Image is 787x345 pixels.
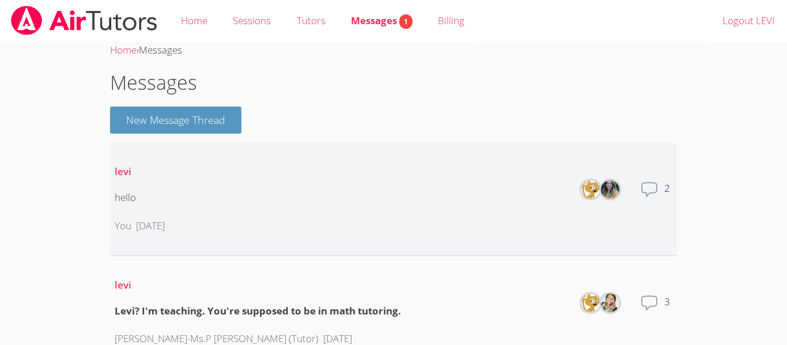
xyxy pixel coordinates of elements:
[581,294,600,312] img: LEVI JAYNES
[139,43,182,56] span: Messages
[110,43,137,56] a: Home
[110,68,677,97] h1: Messages
[10,6,158,35] img: airtutors_banner-c4298cdbf04f3fff15de1276eac7730deb9818008684d7c2e4769d2f7ddbe033.png
[601,294,619,312] img: Priscilla-Ms.P Hardaway
[110,42,677,59] div: ›
[136,218,165,234] p: [DATE]
[115,218,131,234] p: You
[664,294,672,331] dd: 3
[351,14,413,27] span: Messages
[115,303,401,320] div: Levi? I'm teaching. You're supposed to be in math tutoring.
[115,278,131,291] a: levi
[115,165,131,178] a: levi
[115,189,165,206] div: hello
[664,180,672,217] dd: 2
[399,14,413,29] span: 1
[110,107,241,134] button: New Message Thread
[601,180,619,199] img: Hilary Collier
[581,180,600,199] img: LEVI JAYNES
